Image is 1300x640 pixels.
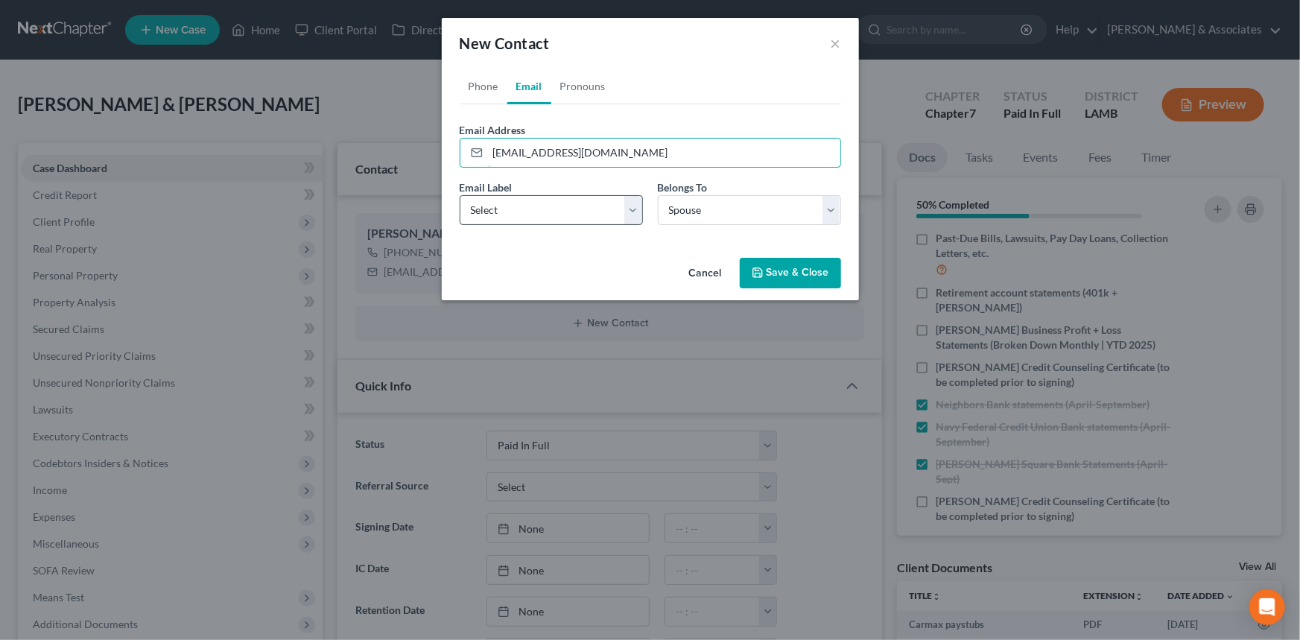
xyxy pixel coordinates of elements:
span: New Contact [460,34,550,52]
a: Pronouns [551,69,615,104]
button: Save & Close [740,258,841,289]
label: Email Address [460,122,526,138]
input: Email Address [488,139,840,167]
a: Phone [460,69,507,104]
button: × [831,34,841,52]
a: Email [507,69,551,104]
div: Open Intercom Messenger [1249,589,1285,625]
button: Cancel [677,259,734,289]
label: Email Label [460,180,513,195]
span: Belongs To [658,181,708,194]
